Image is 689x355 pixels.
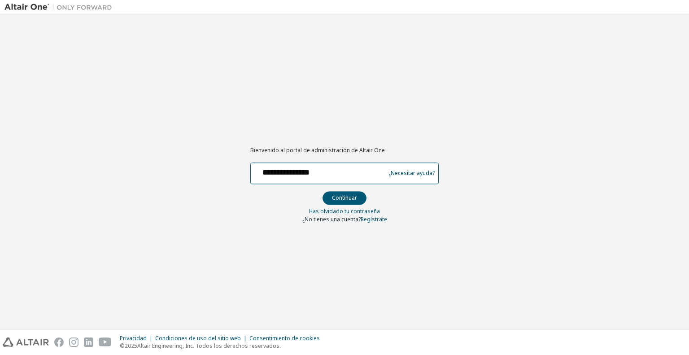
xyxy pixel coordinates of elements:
[388,173,435,174] a: ¿Necesitar ayuda?
[120,342,125,350] font: ©
[309,207,380,215] font: Has olvidado tu contraseña
[120,334,147,342] font: Privacidad
[323,191,366,205] button: Continuar
[125,342,137,350] font: 2025
[3,337,49,347] img: altair_logo.svg
[155,334,241,342] font: Condiciones de uso del sitio web
[250,147,385,154] font: Bienvenido al portal de administración de Altair One
[84,337,93,347] img: linkedin.svg
[54,337,64,347] img: facebook.svg
[361,215,387,223] a: Regístrate
[137,342,281,350] font: Altair Engineering, Inc. Todos los derechos reservados.
[332,194,357,202] font: Continuar
[99,337,112,347] img: youtube.svg
[69,337,78,347] img: instagram.svg
[4,3,117,12] img: Altair Uno
[388,170,435,177] font: ¿Necesitar ayuda?
[302,215,361,223] font: ¿No tienes una cuenta?
[249,334,320,342] font: Consentimiento de cookies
